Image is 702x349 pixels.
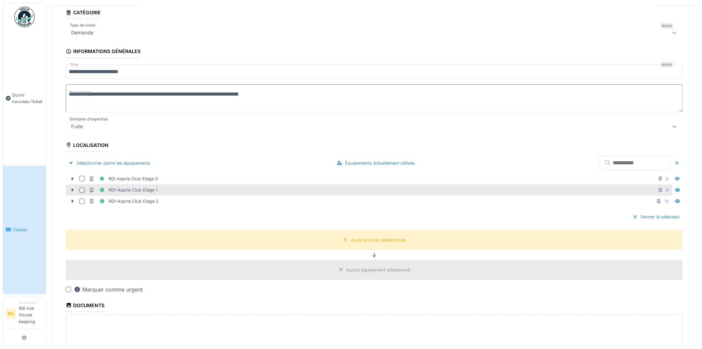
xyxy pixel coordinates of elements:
div: Sélectionner parmi les équipements [66,159,153,168]
div: Documents [66,300,104,312]
div: Fuite [68,122,85,131]
div: Aucune zone sélectionnée [351,237,406,243]
div: Équipements actuellement utilisés [334,159,418,168]
span: Ouvrir nouveau ticket [12,92,43,105]
label: Type de ticket [68,22,97,28]
div: 8 [666,176,669,182]
li: RH [6,309,16,319]
label: Titre [68,62,80,68]
a: RH DemandeurRdi hsk House keeping [6,300,43,329]
div: Marquer comme urgent [74,285,143,294]
div: 9 [666,187,669,193]
div: Localisation [66,140,109,152]
div: Requis [660,62,673,67]
div: Catégorie [66,7,101,19]
li: Rdi hsk House keeping [19,300,43,328]
div: Aucun équipement sélectionné [346,267,410,273]
a: Ouvrir nouveau ticket [3,31,46,166]
label: Description [68,88,92,97]
div: RDI-Aspria Club Etage 1 [89,186,158,194]
a: Tickets [3,166,46,294]
img: Badge_color-CXgf-gQk.svg [14,7,35,27]
div: Informations générales [66,46,141,58]
div: Fermer le sélecteur [630,212,683,221]
div: Requis [660,23,673,29]
div: 14 [664,198,669,204]
div: Demandeur [19,300,43,305]
span: Tickets [13,227,43,233]
div: RDI-Aspria Club Etage 2 [89,197,159,205]
label: Domaine d'expertise [68,116,109,122]
div: Demande [68,29,96,37]
div: RDI Aspria Club Etage 0 [89,174,158,183]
